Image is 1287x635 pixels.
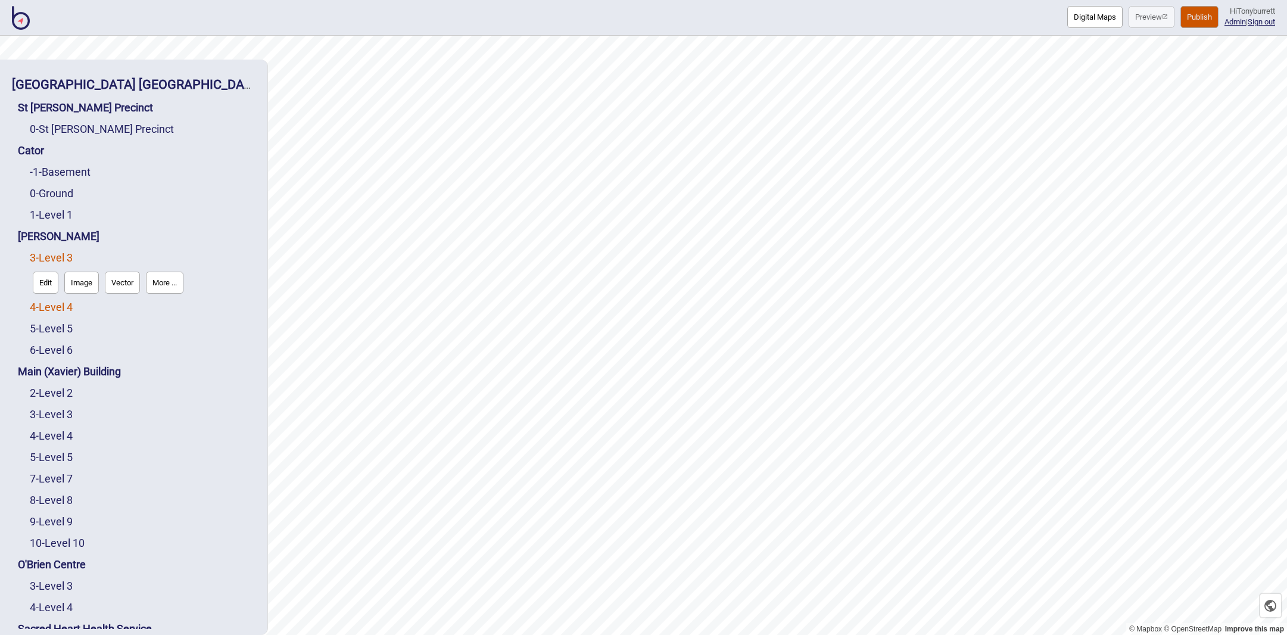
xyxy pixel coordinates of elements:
[1129,6,1174,28] a: Previewpreview
[18,558,86,571] a: O'Brien Centre
[30,119,255,140] div: St Vincent's Precinct
[64,272,99,294] button: Image
[30,425,255,447] div: Level 4
[61,269,102,297] a: Image
[30,387,73,399] a: 2-Level 2
[105,272,140,294] button: Vector
[30,580,73,592] a: 3-Level 3
[30,382,255,404] div: Level 2
[30,166,91,178] a: -1-Basement
[18,97,255,119] div: St Vincent's Precinct
[30,204,255,226] div: Level 1
[30,187,73,200] a: 0-Ground
[30,575,255,597] div: Level 3
[18,101,153,114] a: St [PERSON_NAME] Precinct
[1067,6,1123,28] button: Digital Maps
[30,408,73,421] a: 3-Level 3
[30,601,73,614] a: 4-Level 4
[146,272,183,294] button: More ...
[30,451,73,463] a: 5-Level 5
[1162,14,1168,20] img: preview
[30,511,255,533] div: Level 9
[1224,17,1246,26] a: Admin
[30,533,255,554] div: Level 10
[18,365,121,378] a: Main (Xavier) Building
[143,269,186,297] a: More ...
[12,6,30,30] img: BindiMaps CMS
[30,537,85,549] a: 10-Level 10
[18,230,99,242] a: [PERSON_NAME]
[18,144,44,157] a: Cator
[30,161,255,183] div: Basement
[30,297,255,318] div: Level 4
[30,404,255,425] div: Level 3
[30,472,73,485] a: 7-Level 7
[30,490,255,511] div: Level 8
[30,515,73,528] a: 9-Level 9
[30,494,73,506] a: 8-Level 8
[18,622,152,635] a: Sacred Heart Health Service
[12,77,263,92] a: [GEOGRAPHIC_DATA] [GEOGRAPHIC_DATA]
[1129,6,1174,28] button: Preview
[30,322,73,335] a: 5-Level 5
[1180,6,1219,28] button: Publish
[18,361,255,382] div: Main (Xavier) Building
[18,140,255,161] div: Cator
[1164,625,1221,633] a: OpenStreetMap
[30,269,61,297] a: Edit
[30,208,73,221] a: 1-Level 1
[30,183,255,204] div: Ground
[33,272,58,294] button: Edit
[30,447,255,468] div: Level 5
[30,344,73,356] a: 6-Level 6
[30,468,255,490] div: Level 7
[1248,17,1275,26] button: Sign out
[30,340,255,361] div: Level 6
[30,251,73,264] a: 3-Level 3
[12,71,255,97] div: St Vincent's Public Hospital Sydney
[30,318,255,340] div: Level 5
[30,123,174,135] a: 0-St [PERSON_NAME] Precinct
[102,269,143,297] a: Vector
[30,429,73,442] a: 4-Level 4
[18,226,255,247] div: De Lacy
[30,301,73,313] a: 4-Level 4
[1225,625,1284,633] a: Map feedback
[1224,17,1248,26] span: |
[18,554,255,575] div: O'Brien Centre
[1224,6,1275,17] div: Hi Tonyburrett
[1129,625,1162,633] a: Mapbox
[30,597,255,618] div: Level 4
[30,247,255,297] div: Level 3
